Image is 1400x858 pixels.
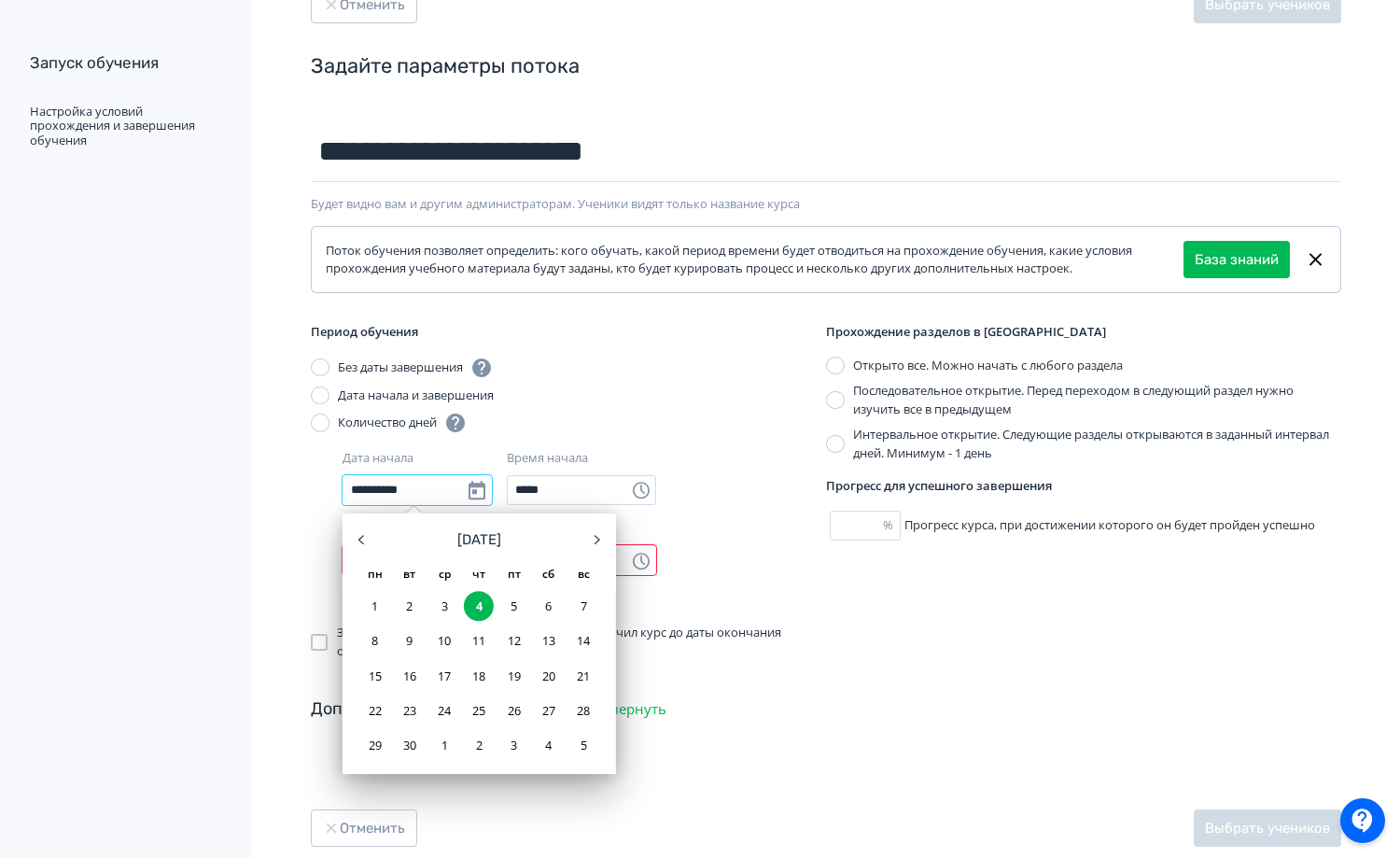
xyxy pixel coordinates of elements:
[360,696,390,725] div: Choose понедельник, 22 сентября 2025 г.
[853,426,1341,462] div: Интервальное открытие. Следующие разделы открываются в заданный интервал дней. Минимум - 1 день
[338,412,467,434] div: Количество дней
[30,52,218,75] div: Запуск обучения
[429,626,459,656] div: Choose среда, 10 сентября 2025 г.
[853,382,1341,418] div: Последовательное открытие. Перед переходом в следующий раздел нужно изучить все в предыдущем
[311,809,417,847] button: Отменить
[1195,249,1279,271] a: База знаний
[568,591,598,621] div: Choose воскресенье, 7 сентября 2025 г.
[883,516,901,535] div: %
[311,323,826,342] div: Период обучения
[1183,241,1290,278] button: База знаний
[534,696,564,725] div: Choose суббота, 27 сентября 2025 г.
[360,561,390,586] div: пн
[534,730,564,760] div: Choose суббота, 4 октября 2025 г.
[826,511,1341,541] div: Прогресс курса, при достижении которого он будет пройден успешно
[826,323,1341,342] div: Прохождение разделов в [GEOGRAPHIC_DATA]
[395,561,425,586] div: вт
[853,357,1123,375] div: Открыто все. Можно начать с любого раздела
[360,626,390,656] div: Choose понедельник, 8 сентября 2025 г.
[499,661,529,691] div: Choose пятница, 19 сентября 2025 г.
[534,626,564,656] div: Choose суббота, 13 сентября 2025 г.
[337,624,826,660] span: Завершать досрочно, если ученик успешно изучил курс до даты окончания обучения
[311,53,1341,80] div: Задайте параметры потока
[395,730,425,760] div: Choose вторник, 30 сентября 2025 г.
[464,626,494,656] div: Choose четверг, 11 сентября 2025 г.
[457,529,501,551] span: [DATE]
[395,661,425,691] div: Choose вторник, 16 сентября 2025 г.
[429,591,459,621] div: Choose среда, 3 сентября 2025 г.
[395,626,425,656] div: Choose вторник, 9 сентября 2025 г.
[360,730,390,760] div: Choose понедельник, 29 сентября 2025 г.
[395,696,425,725] div: Choose вторник, 23 сентября 2025 г.
[464,696,494,725] div: Choose четверг, 25 сентября 2025 г.
[429,696,459,725] div: Choose среда, 24 сентября 2025 г.
[534,591,564,621] div: Choose суббота, 6 сентября 2025 г.
[534,561,564,586] div: сб
[534,661,564,691] div: Choose суббота, 20 сентября 2025 г.
[338,357,493,379] div: Без даты завершения
[1194,809,1341,847] button: Выбрать учеников
[429,730,459,760] div: Choose среда, 1 октября 2025 г.
[568,696,598,725] div: Choose воскресенье, 28 сентября 2025 г.
[464,591,494,621] div: Choose четверг, 4 сентября 2025 г.
[326,242,1183,278] div: Поток обучения позволяет определить: кого обучать, какой период времени будет отводиться на прохо...
[499,591,529,621] div: Choose пятница, 5 сентября 2025 г.
[464,730,494,760] div: Choose четверг, 2 октября 2025 г.
[357,589,601,763] div: month 2025-09
[343,449,413,468] div: Дата начала
[464,661,494,691] div: Choose четверг, 18 сентября 2025 г.
[499,561,529,586] div: пт
[30,105,218,148] div: Настройка условий прохождения и завершения обучения
[311,197,1341,212] div: Будет видно вам и другим администраторам. Ученики видят только название курса
[311,696,539,722] div: Дополнительные настройки
[499,626,529,656] div: Choose пятница, 12 сентября 2025 г.
[588,698,666,720] span: Развернуть
[568,561,598,586] div: вс
[464,561,494,586] div: чт
[568,661,598,691] div: Choose воскресенье, 21 сентября 2025 г.
[499,730,529,760] div: Choose пятница, 3 октября 2025 г.
[429,661,459,691] div: Choose среда, 17 сентября 2025 г.
[360,661,390,691] div: Choose понедельник, 15 сентября 2025 г.
[568,626,598,656] div: Choose воскресенье, 14 сентября 2025 г.
[499,696,529,725] div: Choose пятница, 26 сентября 2025 г.
[360,591,390,621] div: Choose понедельник, 1 сентября 2025 г.
[429,561,459,586] div: ср
[826,477,1341,496] div: Прогресс для успешного завершения
[395,591,425,621] div: Choose вторник, 2 сентября 2025 г.
[507,449,588,468] div: Время начала
[338,387,494,405] div: Дата начала и завершения
[568,730,598,760] div: Choose воскресенье, 5 октября 2025 г.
